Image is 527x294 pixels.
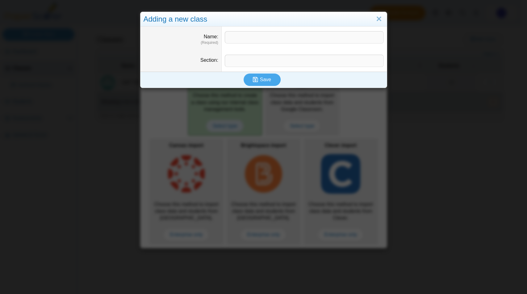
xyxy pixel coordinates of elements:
button: Save [244,73,281,86]
label: Section [200,57,218,63]
dfn: (Required) [144,40,218,45]
div: Adding a new class [140,12,387,27]
a: Close [374,14,384,24]
label: Name [204,34,218,39]
span: Save [260,77,271,82]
